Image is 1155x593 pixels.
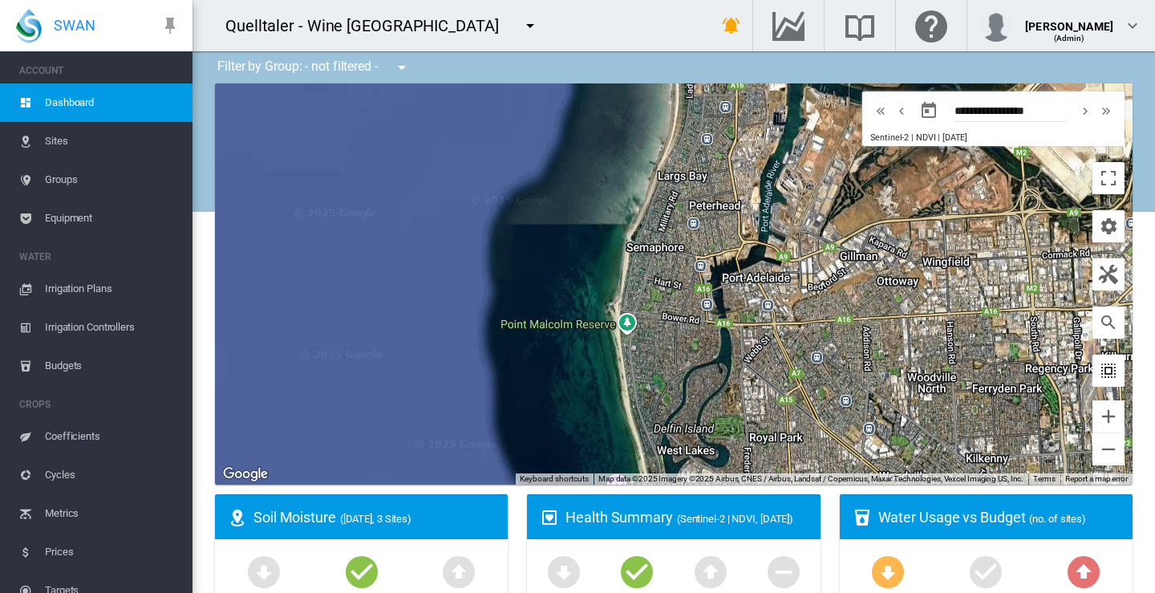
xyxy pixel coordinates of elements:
[45,160,180,199] span: Groups
[1075,101,1096,120] button: icon-chevron-right
[19,58,180,83] span: ACCOUNT
[853,508,872,527] md-icon: icon-cup-water
[228,508,247,527] md-icon: icon-map-marker-radius
[45,199,180,238] span: Equipment
[540,508,559,527] md-icon: icon-heart-box-outline
[45,494,180,533] span: Metrics
[878,507,1120,527] div: Water Usage vs Budget
[1033,474,1056,483] a: Terms
[769,16,808,35] md-icon: Go to the Data Hub
[1054,34,1085,43] span: (Admin)
[205,51,423,83] div: Filter by Group: - not filtered -
[45,456,180,494] span: Cycles
[980,10,1012,42] img: profile.jpg
[1076,101,1094,120] md-icon: icon-chevron-right
[386,51,418,83] button: icon-menu-down
[1092,210,1125,242] button: icon-cog
[253,507,495,527] div: Soil Moisture
[912,16,950,35] md-icon: Click here for help
[893,101,910,120] md-icon: icon-chevron-left
[677,513,793,525] span: (Sentinel-2 | NDVI, [DATE])
[565,507,807,527] div: Health Summary
[967,552,1005,591] md-icon: icon-checkbox-marked-circle
[691,552,730,591] md-icon: icon-arrow-up-bold-circle
[913,95,945,127] button: md-calendar
[342,552,381,591] md-icon: icon-checkbox-marked-circle
[1099,313,1118,332] md-icon: icon-magnify
[19,244,180,270] span: WATER
[45,83,180,122] span: Dashboard
[1092,307,1125,339] button: icon-magnify
[392,58,411,77] md-icon: icon-menu-down
[54,15,95,35] span: SWAN
[545,552,583,591] md-icon: icon-arrow-down-bold-circle
[1123,16,1142,35] md-icon: icon-chevron-down
[520,473,589,485] button: Keyboard shortcuts
[219,464,272,485] a: Open this area in Google Maps (opens a new window)
[722,16,741,35] md-icon: icon-bell-ring
[891,101,912,120] button: icon-chevron-left
[872,101,890,120] md-icon: icon-chevron-double-left
[1092,355,1125,387] button: icon-select-all
[245,552,283,591] md-icon: icon-arrow-down-bold-circle
[1092,400,1125,433] button: Zoom in
[45,417,180,456] span: Coefficients
[1097,101,1115,120] md-icon: icon-chevron-double-right
[715,10,748,42] button: icon-bell-ring
[1092,433,1125,465] button: Zoom out
[1092,162,1125,194] button: Toggle fullscreen view
[45,347,180,385] span: Budgets
[45,533,180,571] span: Prices
[45,308,180,347] span: Irrigation Controllers
[160,16,180,35] md-icon: icon-pin
[514,10,546,42] button: icon-menu-down
[618,552,656,591] md-icon: icon-checkbox-marked-circle
[1025,12,1113,28] div: [PERSON_NAME]
[1099,217,1118,236] md-icon: icon-cog
[1029,513,1086,525] span: (no. of sites)
[841,16,879,35] md-icon: Search the knowledge base
[938,132,967,143] span: | [DATE]
[869,552,907,591] md-icon: icon-arrow-down-bold-circle
[598,474,1023,483] span: Map data ©2025 Imagery ©2025 Airbus, CNES / Airbus, Landsat / Copernicus, Maxar Technologies, Vex...
[1064,552,1103,591] md-icon: icon-arrow-up-bold-circle
[521,16,540,35] md-icon: icon-menu-down
[219,464,272,485] img: Google
[340,513,411,525] span: ([DATE], 3 Sites)
[870,101,891,120] button: icon-chevron-double-left
[45,122,180,160] span: Sites
[764,552,803,591] md-icon: icon-minus-circle
[1065,474,1128,483] a: Report a map error
[1096,101,1116,120] button: icon-chevron-double-right
[225,14,513,37] div: Quelltaler - Wine [GEOGRAPHIC_DATA]
[45,270,180,308] span: Irrigation Plans
[19,392,180,417] span: CROPS
[16,9,42,43] img: SWAN-Landscape-Logo-Colour-drop.png
[870,132,935,143] span: Sentinel-2 | NDVI
[440,552,478,591] md-icon: icon-arrow-up-bold-circle
[1099,361,1118,380] md-icon: icon-select-all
